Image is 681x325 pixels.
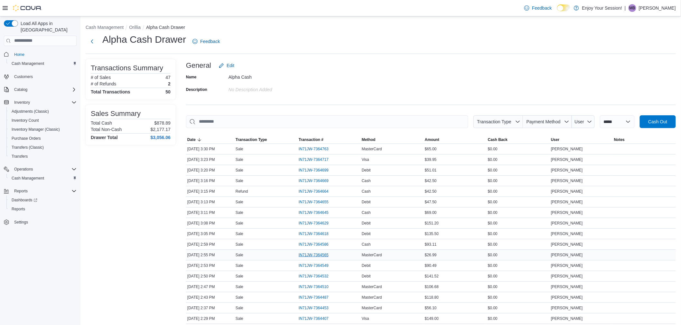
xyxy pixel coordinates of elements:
[186,209,234,216] div: [DATE] 3:11 PM
[14,189,28,194] span: Reports
[362,274,371,279] span: Debit
[487,251,550,259] div: $0.00
[425,157,437,162] span: $39.95
[186,219,234,227] div: [DATE] 3:08 PM
[551,284,583,289] span: [PERSON_NAME]
[236,189,248,194] p: Refund
[299,305,329,311] span: IN71JW-7364453
[425,137,439,142] span: Amount
[236,168,243,173] p: Sale
[362,305,382,311] span: MasterCard
[299,221,329,226] span: IN71JW-7364629
[91,75,111,80] h6: # of Sales
[91,120,112,126] h6: Total Cash
[425,284,439,289] span: $106.68
[6,116,79,125] button: Inventory Count
[362,316,369,321] span: Visa
[200,38,220,45] span: Feedback
[299,219,335,227] button: IN71JW-7364629
[425,221,439,226] span: $151.20
[299,242,329,247] span: IN71JW-7364586
[523,115,572,128] button: Payment Method
[9,60,47,67] a: Cash Management
[186,87,207,92] label: Description
[6,143,79,152] button: Transfers (Classic)
[14,100,30,105] span: Inventory
[13,5,42,11] img: Cova
[186,177,234,185] div: [DATE] 3:16 PM
[229,84,315,92] div: No Description added
[86,35,98,48] button: Next
[639,4,676,12] p: [PERSON_NAME]
[487,294,550,301] div: $0.00
[9,126,77,133] span: Inventory Manager (Classic)
[86,24,676,32] nav: An example of EuiBreadcrumbs
[362,199,371,205] span: Debit
[14,167,33,172] span: Operations
[14,87,27,92] span: Catalog
[299,304,335,312] button: IN71JW-7364453
[299,263,329,268] span: IN71JW-7364549
[12,187,30,195] button: Reports
[186,136,234,144] button: Date
[487,177,550,185] div: $0.00
[151,135,171,140] h4: $3,056.06
[9,205,28,213] a: Reports
[9,144,77,151] span: Transfers (Classic)
[186,251,234,259] div: [DATE] 2:55 PM
[6,125,79,134] button: Inventory Manager (Classic)
[236,242,243,247] p: Sale
[9,117,42,124] a: Inventory Count
[86,25,124,30] button: Cash Management
[299,274,329,279] span: IN71JW-7364532
[6,196,79,205] a: Dashboards
[551,263,583,268] span: [PERSON_NAME]
[425,252,437,258] span: $26.99
[186,241,234,248] div: [DATE] 2:59 PM
[487,241,550,248] div: $0.00
[551,316,583,321] span: [PERSON_NAME]
[362,137,376,142] span: Method
[6,174,79,183] button: Cash Management
[473,115,523,128] button: Transaction Type
[551,210,583,215] span: [PERSON_NAME]
[299,316,329,321] span: IN71JW-7364407
[91,110,141,118] h3: Sales Summary
[146,25,185,30] button: Alpha Cash Drawer
[299,177,335,185] button: IN71JW-7364669
[12,136,41,141] span: Purchase Orders
[1,187,79,196] button: Reports
[9,135,77,142] span: Purchase Orders
[9,174,77,182] span: Cash Management
[186,294,234,301] div: [DATE] 2:43 PM
[12,176,44,181] span: Cash Management
[487,136,550,144] button: Cash Back
[186,230,234,238] div: [DATE] 3:05 PM
[425,305,437,311] span: $56.10
[6,107,79,116] button: Adjustments (Classic)
[14,52,24,57] span: Home
[487,219,550,227] div: $0.00
[12,73,35,81] a: Customers
[12,86,30,93] button: Catalog
[424,136,487,144] button: Amount
[299,295,329,300] span: IN71JW-7364487
[299,156,335,163] button: IN71JW-7364717
[12,127,60,132] span: Inventory Manager (Classic)
[1,85,79,94] button: Catalog
[186,262,234,269] div: [DATE] 2:53 PM
[186,272,234,280] div: [DATE] 2:50 PM
[9,196,77,204] span: Dashboards
[299,199,329,205] span: IN71JW-7364655
[12,198,37,203] span: Dashboards
[91,64,163,72] h3: Transactions Summary
[12,187,77,195] span: Reports
[12,206,25,212] span: Reports
[9,108,51,115] a: Adjustments (Classic)
[551,295,583,300] span: [PERSON_NAME]
[9,205,77,213] span: Reports
[299,198,335,206] button: IN71JW-7364655
[229,72,315,80] div: Alpha Cash
[362,284,382,289] span: MasterCard
[236,263,243,268] p: Sale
